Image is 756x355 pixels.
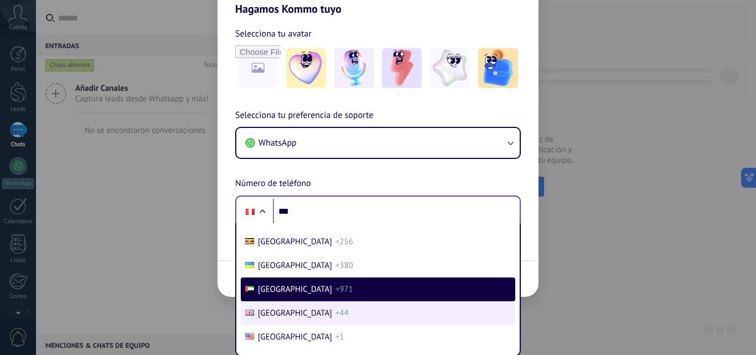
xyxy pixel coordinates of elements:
[235,177,311,191] span: Número de teléfono
[478,48,518,88] img: -5.jpeg
[335,236,353,247] span: +256
[235,109,374,123] span: Selecciona tu preferencia de soporte
[335,332,344,342] span: +1
[335,284,353,295] span: +971
[286,48,326,88] img: -1.jpeg
[334,48,374,88] img: -2.jpeg
[258,332,332,342] span: [GEOGRAPHIC_DATA]
[258,308,332,318] span: [GEOGRAPHIC_DATA]
[382,48,422,88] img: -3.jpeg
[258,284,332,295] span: [GEOGRAPHIC_DATA]
[335,308,349,318] span: +44
[258,137,297,148] span: WhatsApp
[258,260,332,271] span: [GEOGRAPHIC_DATA]
[240,200,261,223] div: Peru: + 51
[236,128,520,158] button: WhatsApp
[235,27,312,41] span: Selecciona tu avatar
[430,48,470,88] img: -4.jpeg
[258,236,332,247] span: [GEOGRAPHIC_DATA]
[335,260,353,271] span: +380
